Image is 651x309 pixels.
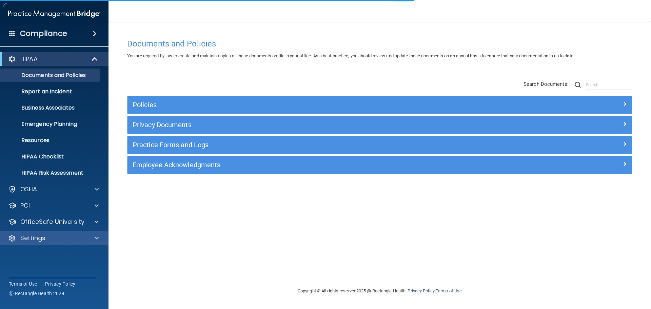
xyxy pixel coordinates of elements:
input: Search [586,80,632,90]
a: Settings [8,234,99,242]
span: Ⓒ Rectangle Health 2024 [9,290,64,297]
p: Emergency Planning [4,121,97,128]
p: Resources [4,137,97,144]
a: Employee Acknowledgments [133,159,627,170]
a: OSHA [8,185,99,193]
p: PCI [20,201,30,210]
div: Copyright © All rights reserved 2025 @ Rectangle Health | | [256,280,504,302]
p: OSHA [20,185,37,193]
p: Settings [20,234,45,242]
a: Privacy Policy [408,288,434,293]
a: HIPAA [8,55,98,63]
h5: Policies [133,101,501,109]
h4: Documents and Policies [127,39,632,48]
p: Report an Incident [4,88,97,95]
p: HIPAA Risk Assessment [4,170,97,176]
a: Privacy Documents [133,119,627,130]
span: You are required by law to create and maintain copies of these documents on file in your office. ... [127,53,574,58]
span: Search Documents: [524,81,569,87]
p: Documents and Policies [4,72,97,79]
a: Policies [133,99,627,110]
p: HIPAA Checklist [4,153,97,160]
a: Terms of Use [436,288,462,293]
a: Privacy Policy [45,281,76,287]
img: ic-search.3b580494.png [575,82,581,88]
img: PMB logo [8,7,100,21]
a: Terms of Use [9,281,37,287]
a: Practice Forms and Logs [133,139,627,150]
a: OfficeSafe University [8,218,99,226]
h5: Employee Acknowledgments [133,161,501,169]
p: HIPAA [20,55,38,63]
h5: Practice Forms and Logs [133,141,501,149]
a: PCI [8,201,99,210]
p: Business Associates [4,104,97,111]
p: OfficeSafe University [20,218,84,226]
h4: Compliance [20,29,67,38]
h5: Privacy Documents [133,121,501,129]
